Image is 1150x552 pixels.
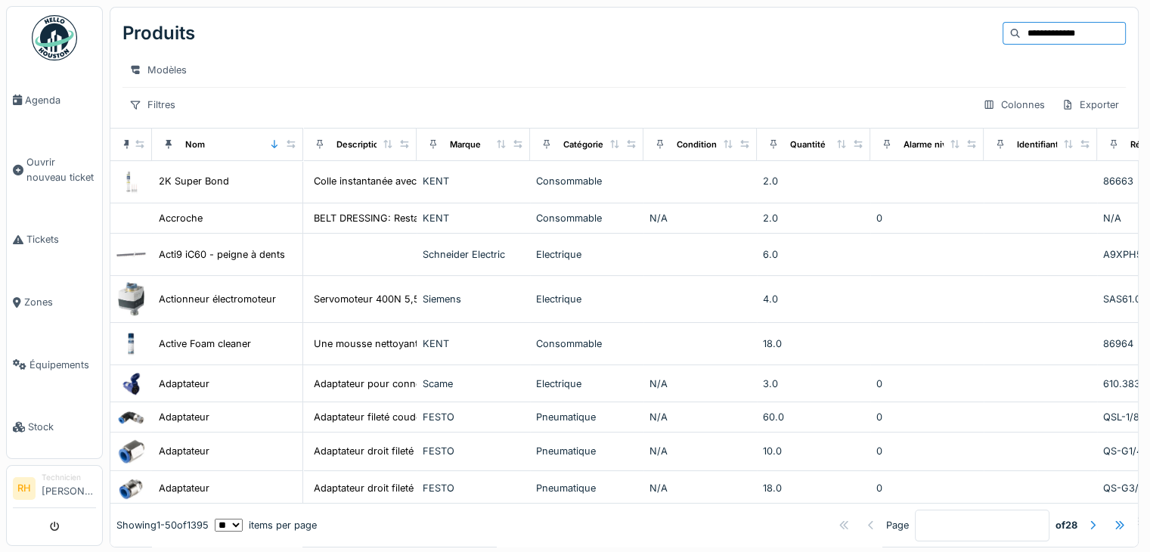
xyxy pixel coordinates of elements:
div: Marque [450,138,481,151]
div: 2.0 [763,211,864,225]
div: Conditionnement [677,138,749,151]
div: Adaptateur [159,444,209,458]
img: 2K Super Bond [116,167,146,197]
div: Produits [122,14,195,53]
div: 3.0 [763,377,864,391]
img: Adaptateur [116,477,146,501]
div: Acti9 iC60 - peigne à dents [159,247,285,262]
div: Pneumatique [536,410,637,424]
div: FESTO [423,410,524,424]
a: Agenda [7,69,102,132]
div: 0 [876,481,978,495]
div: Adaptateur fileté coudé Festo QS vers Enfichabl... [314,410,544,424]
img: Badge_color-CXgf-gQk.svg [32,15,77,60]
div: Pneumatique [536,481,637,495]
div: Description [336,138,384,151]
div: 0 [876,410,978,424]
div: Electrique [536,247,637,262]
span: Agenda [25,93,96,107]
div: 10.0 [763,444,864,458]
img: Adaptateur [116,371,146,395]
span: Zones [24,295,96,309]
strong: of 28 [1055,518,1077,532]
div: Identifiant interne [1017,138,1090,151]
div: Adaptateur pour connecteur industriel Scame, 16... [314,377,548,391]
img: Adaptateur [116,439,146,464]
img: Adaptateur [116,409,146,426]
div: Filtres [122,94,182,116]
div: KENT [423,174,524,188]
div: N/A [649,377,751,391]
a: Ouvrir nouveau ticket [7,132,102,209]
div: Page [886,518,909,532]
li: RH [13,477,36,500]
a: Zones [7,271,102,333]
div: Actionneur électromoteur [159,292,276,306]
div: Showing 1 - 50 of 1395 [116,518,209,532]
div: 0 [876,377,978,391]
div: Schneider Electric [423,247,524,262]
div: 4.0 [763,292,864,306]
div: items per page [215,518,317,532]
div: Active Foam cleaner [159,336,251,351]
div: FESTO [423,481,524,495]
div: Adaptateur [159,481,209,495]
div: Alarme niveau bas [904,138,979,151]
li: [PERSON_NAME] [42,472,96,504]
div: Exporter [1055,94,1126,116]
div: 2.0 [763,174,864,188]
div: 2K Super Bond [159,174,229,188]
div: Pneumatique [536,444,637,458]
div: Consommable [536,211,637,225]
div: N/A [649,444,751,458]
div: Quantité [790,138,826,151]
div: N/A [649,481,751,495]
a: Tickets [7,209,102,271]
div: N/A [649,211,751,225]
div: 60.0 [763,410,864,424]
div: BELT DRESSING: Restaure et améliore l'accroche ... [314,211,550,225]
img: Acti9 iC60 - peigne à dents [116,240,146,269]
div: Colle instantanée avec des propriétés de rempli... [314,174,541,188]
div: Consommable [536,174,637,188]
div: Adaptateur [159,377,209,391]
span: Ouvrir nouveau ticket [26,155,96,184]
div: Catégorie [563,138,603,151]
div: 0 [876,444,978,458]
span: Stock [28,420,96,434]
div: Consommable [536,336,637,351]
img: Actionneur électromoteur [116,282,146,316]
div: Adaptateur droit fileté Festo QS vers Enfichabl... [314,444,536,458]
div: Adaptateur [159,410,209,424]
div: KENT [423,211,524,225]
div: Colonnes [976,94,1052,116]
div: N/A [649,410,751,424]
div: Electrique [536,377,637,391]
a: RH Technicien[PERSON_NAME] [13,472,96,508]
div: Adaptateur droit fileté Festo QS vers Enfichabl... [314,481,536,495]
div: Accroche [159,211,203,225]
span: Équipements [29,358,96,372]
div: 18.0 [763,481,864,495]
img: Active Foam cleaner [116,329,146,358]
div: 0 [876,211,978,225]
div: Modèles [122,59,194,81]
div: Une mousse nettoyante polyvalente pour garnitur... [314,336,551,351]
div: Scame [423,377,524,391]
div: Technicien [42,472,96,483]
div: KENT [423,336,524,351]
div: Siemens [423,292,524,306]
span: Tickets [26,232,96,247]
div: Servomoteur 400N 5,5mm 3pts 230V 120s [314,292,512,306]
a: Stock [7,396,102,459]
div: FESTO [423,444,524,458]
div: Nom [185,138,205,151]
div: 6.0 [763,247,864,262]
div: Electrique [536,292,637,306]
a: Équipements [7,333,102,396]
div: 18.0 [763,336,864,351]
